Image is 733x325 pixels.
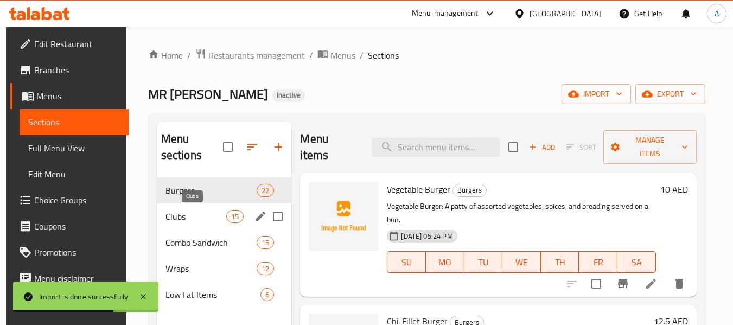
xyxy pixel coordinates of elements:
span: TH [545,254,575,270]
span: SU [392,254,422,270]
img: Vegetable Burger [309,182,378,251]
a: Branches [10,57,129,83]
span: Promotions [34,246,120,259]
a: Edit menu item [645,277,658,290]
span: Choice Groups [34,194,120,207]
button: MO [426,251,464,273]
span: Add [527,141,557,154]
span: 15 [257,238,273,248]
nav: Menu sections [157,173,292,312]
div: items [257,262,274,275]
a: Home [148,49,183,62]
span: Select section [502,136,525,158]
span: Edit Menu [28,168,120,181]
a: Full Menu View [20,135,129,161]
nav: breadcrumb [148,48,705,62]
li: / [309,49,313,62]
span: MO [430,254,460,270]
span: Full Menu View [28,142,120,155]
a: Coupons [10,213,129,239]
span: Select to update [585,272,608,295]
span: Restaurants management [208,49,305,62]
span: Menus [36,90,120,103]
div: items [257,236,274,249]
a: Menus [10,83,129,109]
span: Sort sections [239,134,265,160]
button: FR [579,251,617,273]
button: Manage items [603,130,697,164]
span: Select all sections [216,136,239,158]
div: items [257,184,274,197]
h6: 10 AED [660,182,688,197]
span: Coupons [34,220,120,233]
button: TH [541,251,579,273]
span: MR [PERSON_NAME] [148,82,268,106]
a: Edit Menu [20,161,129,187]
span: Combo Sandwich [165,236,257,249]
button: edit [252,208,269,225]
span: SA [622,254,652,270]
span: Inactive [272,91,305,100]
div: Burgers22 [157,177,292,203]
button: Add section [265,134,291,160]
span: Vegetable Burger [387,181,450,197]
span: Manage items [612,133,688,161]
li: / [187,49,191,62]
a: Menu disclaimer [10,265,129,291]
span: Select section first [559,139,603,156]
span: Menus [330,49,355,62]
h2: Menu items [300,131,358,163]
span: Branches [34,63,120,77]
h2: Menu sections [161,131,224,163]
span: Edit Restaurant [34,37,120,50]
div: items [260,288,274,301]
div: Low Fat Items6 [157,282,292,308]
a: Choice Groups [10,187,129,213]
span: Sections [28,116,120,129]
span: Add item [525,139,559,156]
button: delete [666,271,692,297]
span: Low Fat Items [165,288,261,301]
span: 22 [257,186,273,196]
div: Burgers [452,184,487,197]
a: Upsell [10,291,129,317]
button: TU [464,251,503,273]
span: WE [507,254,537,270]
button: WE [502,251,541,273]
span: TU [469,254,499,270]
a: Restaurants management [195,48,305,62]
input: search [372,138,500,157]
div: items [226,210,244,223]
div: [GEOGRAPHIC_DATA] [530,8,601,20]
span: import [570,87,622,101]
div: Import is done successfully [39,291,128,303]
span: 6 [261,290,273,300]
a: Promotions [10,239,129,265]
span: 12 [257,264,273,274]
p: Vegetable Burger: A patty of assorted vegetables, spices, and breading served on a bun. [387,200,655,227]
button: Branch-specific-item [610,271,636,297]
a: Sections [20,109,129,135]
span: export [644,87,697,101]
li: / [360,49,364,62]
span: Burgers [165,184,257,197]
button: SU [387,251,426,273]
span: Wraps [165,262,257,275]
div: Wraps12 [157,256,292,282]
button: SA [617,251,656,273]
span: 15 [227,212,243,222]
span: A [715,8,719,20]
div: Clubs15edit [157,203,292,230]
span: Burgers [453,184,486,196]
span: Menu disclaimer [34,272,120,285]
button: import [562,84,631,104]
button: export [635,84,705,104]
a: Edit Restaurant [10,31,129,57]
span: FR [583,254,613,270]
a: Menus [317,48,355,62]
button: Add [525,139,559,156]
span: [DATE] 05:24 PM [397,231,457,241]
span: Clubs [165,210,226,223]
